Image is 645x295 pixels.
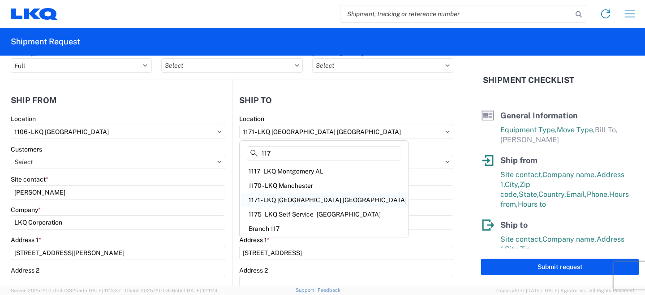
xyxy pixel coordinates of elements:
[239,266,268,274] label: Address 2
[500,111,578,120] span: General Information
[538,190,566,199] span: Country,
[340,5,572,22] input: Shipment, tracking or reference number
[239,236,270,244] label: Address 1
[87,288,121,293] span: [DATE] 11:13:37
[505,180,520,189] span: City,
[519,190,538,199] span: State,
[161,58,302,73] input: Select
[483,75,574,86] h2: Shipment Checklist
[11,236,41,244] label: Address 1
[125,288,218,293] span: Client: 2025.20.0-8c6e0cf
[241,164,407,178] div: 1117 - LKQ Montgomery AL
[312,58,453,73] input: Select
[11,206,41,214] label: Company
[11,155,225,169] input: Select
[11,96,57,105] h2: Ship from
[239,125,453,139] input: Select
[318,287,340,293] a: Feedback
[500,170,542,179] span: Site contact,
[11,288,121,293] span: Server: 2025.20.0-db47332bad5
[239,96,272,105] h2: Ship to
[500,156,537,165] span: Ship from
[11,266,39,274] label: Address 2
[587,190,609,199] span: Phone,
[566,190,587,199] span: Email,
[241,178,407,193] div: 1170 - LKQ Manchester
[241,193,407,207] div: 1171 - LKQ [GEOGRAPHIC_DATA] [GEOGRAPHIC_DATA]
[11,175,48,183] label: Site contact
[557,126,595,134] span: Move Type,
[481,259,639,275] button: Submit request
[11,115,36,123] label: Location
[496,286,634,295] span: Copyright © [DATE]-[DATE] Agistix Inc., All Rights Reserved
[542,235,597,243] span: Company name,
[518,200,546,208] span: Hours to
[241,221,407,236] div: Branch 117
[500,220,528,230] span: Ship to
[595,126,618,134] span: Bill To,
[500,126,557,134] span: Equipment Type,
[542,170,597,179] span: Company name,
[11,125,225,139] input: Select
[185,288,218,293] span: [DATE] 12:11:14
[239,115,264,123] label: Location
[505,245,520,253] span: City,
[500,235,542,243] span: Site contact,
[500,135,559,144] span: [PERSON_NAME]
[296,287,318,293] a: Support
[11,36,80,47] h2: Shipment Request
[241,207,407,221] div: 1175 - LKQ Self Service - [GEOGRAPHIC_DATA]
[11,145,42,153] label: Customers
